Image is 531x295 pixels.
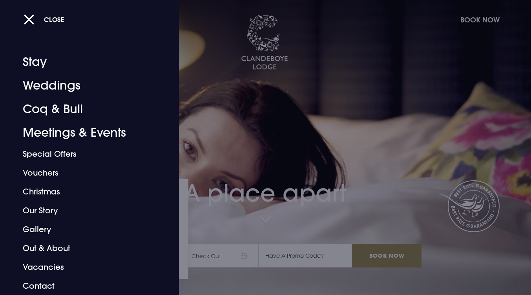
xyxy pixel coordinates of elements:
a: Our Story [23,201,147,220]
a: Vouchers [23,163,147,182]
span: Close [44,15,64,24]
a: Special Offers [23,145,147,163]
a: Stay [23,50,147,74]
a: Vacancies [23,258,147,277]
a: Weddings [23,74,147,97]
button: Close [24,11,64,27]
a: Christmas [23,182,147,201]
a: Coq & Bull [23,97,147,121]
a: Out & About [23,239,147,258]
a: Gallery [23,220,147,239]
a: Meetings & Events [23,121,147,145]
